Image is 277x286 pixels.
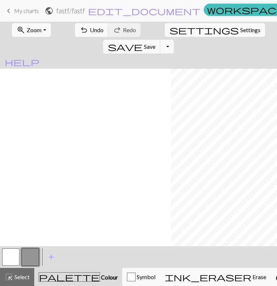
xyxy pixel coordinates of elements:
span: Symbol [136,273,155,280]
span: palette [39,272,100,282]
span: ink_eraser [165,272,251,282]
span: save [108,42,142,52]
button: Undo [75,23,109,37]
button: Erase [160,268,271,286]
h2: fastf / fastf [56,7,85,15]
span: Select [13,273,30,280]
span: undo [80,25,88,35]
span: Settings [240,26,260,34]
i: Settings [170,26,239,34]
span: Colour [100,274,118,281]
button: Symbol [122,268,160,286]
span: highlight_alt [5,272,13,282]
span: settings [170,25,239,35]
button: SettingsSettings [165,23,265,37]
span: Undo [90,26,104,33]
span: public [45,6,53,16]
button: Save [103,40,161,54]
span: My charts [14,7,39,14]
span: edit_document [88,6,201,16]
span: keyboard_arrow_left [4,6,13,16]
span: help [5,57,39,67]
button: Zoom [12,23,50,37]
button: Colour [34,268,122,286]
a: My charts [4,5,39,17]
span: zoom_in [17,25,25,35]
span: Zoom [27,26,41,33]
span: Erase [251,273,266,280]
span: add [47,252,56,262]
span: Save [144,43,155,50]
